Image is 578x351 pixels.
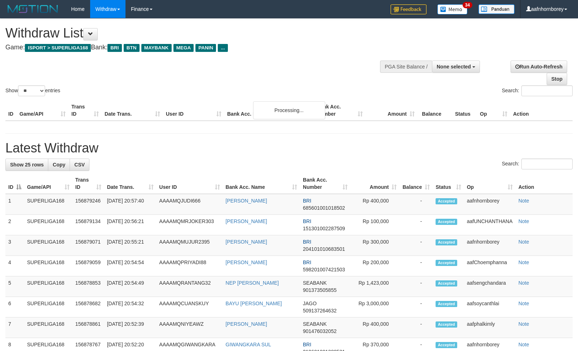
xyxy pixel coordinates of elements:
[519,301,529,306] a: Note
[303,205,345,211] span: Copy 685601001018502 to clipboard
[303,287,336,293] span: Copy 901373505855 to clipboard
[314,100,366,121] th: Bank Acc. Number
[72,256,104,276] td: 156879059
[226,198,267,204] a: [PERSON_NAME]
[72,317,104,338] td: 156878861
[303,218,311,224] span: BRI
[5,159,48,171] a: Show 25 rows
[436,342,457,348] span: Accepted
[519,239,529,245] a: Note
[400,194,433,215] td: -
[104,194,156,215] td: [DATE] 20:57:40
[226,239,267,245] a: [PERSON_NAME]
[477,100,510,121] th: Op
[464,235,516,256] td: aafnhornborey
[464,297,516,317] td: aafsoycanthlai
[156,317,223,338] td: AAAAMQNIYEAWZ
[400,276,433,297] td: -
[303,226,345,231] span: Copy 151301002287509 to clipboard
[5,100,17,121] th: ID
[226,259,267,265] a: [PERSON_NAME]
[464,194,516,215] td: aafnhornborey
[72,173,104,194] th: Trans ID: activate to sort column ascending
[391,4,427,14] img: Feedback.jpg
[17,100,69,121] th: Game/API
[510,100,573,121] th: Action
[173,44,194,52] span: MEGA
[18,85,45,96] select: Showentries
[102,100,163,121] th: Date Trans.
[104,173,156,194] th: Date Trans.: activate to sort column ascending
[218,44,228,52] span: ...
[418,100,452,121] th: Balance
[226,321,267,327] a: [PERSON_NAME]
[433,173,464,194] th: Status: activate to sort column ascending
[432,61,480,73] button: None selected
[156,215,223,235] td: AAAAMQMRJOKER303
[350,297,400,317] td: Rp 3,000,000
[5,215,24,235] td: 2
[24,297,72,317] td: SUPERLIGA168
[303,342,311,347] span: BRI
[437,4,468,14] img: Button%20Memo.svg
[452,100,477,121] th: Status
[156,276,223,297] td: AAAAMQRANTANG32
[303,246,345,252] span: Copy 204101010683501 to clipboard
[5,141,573,155] h1: Latest Withdraw
[400,256,433,276] td: -
[519,280,529,286] a: Note
[226,280,279,286] a: NEP [PERSON_NAME]
[464,317,516,338] td: aafphalkimly
[463,2,472,8] span: 34
[511,61,567,73] a: Run Auto-Refresh
[519,198,529,204] a: Note
[547,73,567,85] a: Stop
[478,4,515,14] img: panduan.png
[223,173,300,194] th: Bank Acc. Name: activate to sort column ascending
[350,276,400,297] td: Rp 1,423,000
[5,4,60,14] img: MOTION_logo.png
[436,239,457,245] span: Accepted
[72,276,104,297] td: 156878853
[163,100,224,121] th: User ID
[400,235,433,256] td: -
[464,256,516,276] td: aafChoemphanna
[436,280,457,286] span: Accepted
[437,64,471,70] span: None selected
[350,256,400,276] td: Rp 200,000
[5,26,378,40] h1: Withdraw List
[107,44,122,52] span: BRI
[519,259,529,265] a: Note
[5,85,60,96] label: Show entries
[104,297,156,317] td: [DATE] 20:54:32
[436,321,457,328] span: Accepted
[24,194,72,215] td: SUPERLIGA168
[226,218,267,224] a: [PERSON_NAME]
[156,235,223,256] td: AAAAMQMUJUR2395
[303,301,317,306] span: JAGO
[350,173,400,194] th: Amount: activate to sort column ascending
[156,173,223,194] th: User ID: activate to sort column ascending
[519,321,529,327] a: Note
[436,301,457,307] span: Accepted
[436,198,457,204] span: Accepted
[72,215,104,235] td: 156879134
[25,44,91,52] span: ISPORT > SUPERLIGA168
[5,44,378,51] h4: Game: Bank:
[253,101,325,119] div: Processing...
[104,235,156,256] td: [DATE] 20:55:21
[48,159,70,171] a: Copy
[156,256,223,276] td: AAAAMQPRIYADI88
[141,44,172,52] span: MAYBANK
[516,173,573,194] th: Action
[224,100,314,121] th: Bank Acc. Name
[436,260,457,266] span: Accepted
[436,219,457,225] span: Accepted
[519,342,529,347] a: Note
[400,173,433,194] th: Balance: activate to sort column ascending
[104,276,156,297] td: [DATE] 20:54:49
[303,280,327,286] span: SEABANK
[400,215,433,235] td: -
[10,162,44,168] span: Show 25 rows
[303,259,311,265] span: BRI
